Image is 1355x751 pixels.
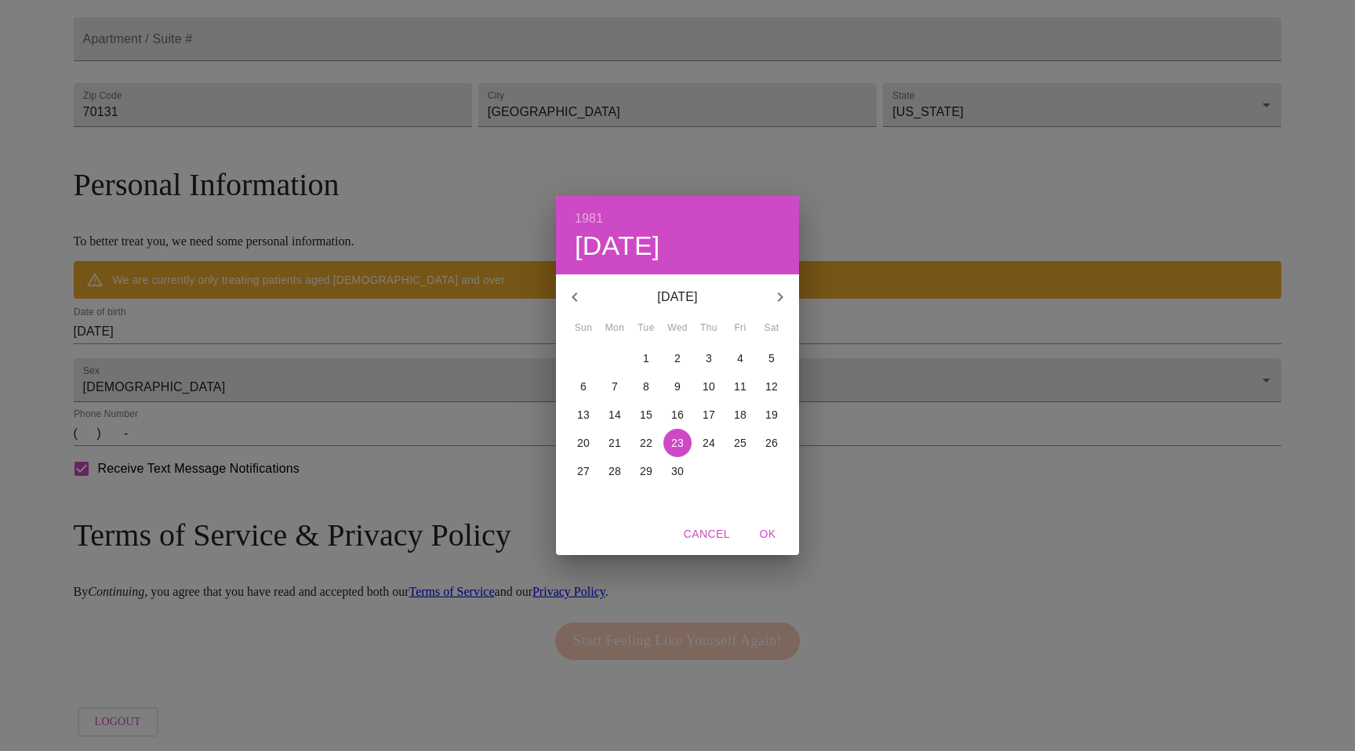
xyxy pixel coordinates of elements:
[608,407,621,423] p: 14
[695,372,723,401] button: 10
[726,401,754,429] button: 18
[695,344,723,372] button: 3
[632,372,660,401] button: 8
[569,457,598,485] button: 27
[734,407,747,423] p: 18
[663,457,692,485] button: 30
[632,321,660,336] span: Tue
[601,372,629,401] button: 7
[643,350,649,366] p: 1
[663,401,692,429] button: 16
[608,435,621,451] p: 21
[663,372,692,401] button: 9
[695,429,723,457] button: 24
[601,321,629,336] span: Mon
[726,321,754,336] span: Fri
[601,457,629,485] button: 28
[632,457,660,485] button: 29
[743,520,793,549] button: OK
[569,372,598,401] button: 6
[643,379,649,394] p: 8
[674,379,681,394] p: 9
[757,321,786,336] span: Sat
[757,344,786,372] button: 5
[612,379,618,394] p: 7
[703,379,715,394] p: 10
[569,321,598,336] span: Sun
[569,429,598,457] button: 20
[734,435,747,451] p: 25
[671,407,684,423] p: 16
[663,429,692,457] button: 23
[577,407,590,423] p: 13
[765,407,778,423] p: 19
[749,524,786,544] span: OK
[757,372,786,401] button: 12
[594,288,761,307] p: [DATE]
[663,344,692,372] button: 2
[640,463,652,479] p: 29
[734,379,747,394] p: 11
[726,429,754,457] button: 25
[737,350,743,366] p: 4
[695,321,723,336] span: Thu
[703,435,715,451] p: 24
[768,350,775,366] p: 5
[575,208,603,230] button: 1981
[632,344,660,372] button: 1
[569,401,598,429] button: 13
[703,407,715,423] p: 17
[671,435,684,451] p: 23
[577,435,590,451] p: 20
[580,379,587,394] p: 6
[757,429,786,457] button: 26
[632,401,660,429] button: 15
[663,321,692,336] span: Wed
[726,344,754,372] button: 4
[640,435,652,451] p: 22
[601,429,629,457] button: 21
[674,350,681,366] p: 2
[726,372,754,401] button: 11
[765,379,778,394] p: 12
[706,350,712,366] p: 3
[765,435,778,451] p: 26
[640,407,652,423] p: 15
[601,401,629,429] button: 14
[671,463,684,479] p: 30
[757,401,786,429] button: 19
[684,524,730,544] span: Cancel
[575,230,660,263] button: [DATE]
[608,463,621,479] p: 28
[677,520,736,549] button: Cancel
[577,463,590,479] p: 27
[632,429,660,457] button: 22
[695,401,723,429] button: 17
